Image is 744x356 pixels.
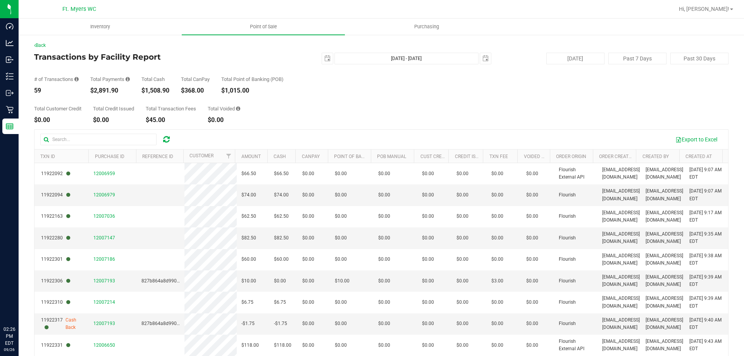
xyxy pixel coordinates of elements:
a: Inventory [19,19,182,35]
span: Point of Sale [239,23,288,30]
div: Total CanPay [181,77,210,82]
span: $0.00 [491,342,503,349]
span: [DATE] 9:39 AM EDT [689,295,723,310]
inline-svg: Analytics [6,39,14,47]
span: $0.00 [335,320,347,327]
span: $0.00 [378,234,390,242]
a: Order Origin [556,154,586,159]
span: [EMAIL_ADDRESS][DOMAIN_NAME] [646,273,683,288]
div: Total Transaction Fees [146,106,196,111]
span: [EMAIL_ADDRESS][DOMAIN_NAME] [602,209,640,224]
span: [DATE] 9:38 AM EDT [689,252,723,267]
span: $0.00 [335,342,347,349]
span: $10.00 [335,277,350,285]
div: Total Cash [141,77,169,82]
span: 827b864a8d9900930850a9ddc2d5a31f [141,278,227,284]
span: 827b864a8d9900930850a9ddc2d5a31f [141,321,227,326]
span: $6.75 [241,299,253,306]
span: [EMAIL_ADDRESS][DOMAIN_NAME] [646,252,683,267]
span: $0.00 [378,277,390,285]
span: Flourish [559,191,576,199]
span: $0.00 [302,170,314,177]
span: Flourish [559,256,576,263]
span: $0.00 [422,191,434,199]
span: $0.00 [335,170,347,177]
span: $0.00 [335,213,347,220]
span: $0.00 [274,277,286,285]
span: $0.00 [456,342,468,349]
div: Total Point of Banking (POB) [221,77,284,82]
span: $62.50 [274,213,289,220]
span: $0.00 [302,320,314,327]
span: $0.00 [456,191,468,199]
inline-svg: Dashboard [6,22,14,30]
a: Purchasing [345,19,508,35]
span: $0.00 [302,277,314,285]
span: [EMAIL_ADDRESS][DOMAIN_NAME] [646,166,683,181]
span: 11922306 [41,277,70,285]
a: Order Created By [599,154,641,159]
span: $0.00 [526,234,538,242]
span: $0.00 [378,191,390,199]
span: [DATE] 9:43 AM EDT [689,338,723,353]
span: select [480,53,491,64]
span: [DATE] 9:35 AM EDT [689,230,723,245]
a: Point of Sale [182,19,345,35]
span: $0.00 [526,320,538,327]
inline-svg: Outbound [6,89,14,97]
div: $368.00 [181,88,210,94]
span: $0.00 [456,213,468,220]
span: [EMAIL_ADDRESS][DOMAIN_NAME] [602,273,640,288]
span: Ft. Myers WC [62,6,96,12]
span: $0.00 [526,342,538,349]
span: $0.00 [302,342,314,349]
div: $2,891.90 [90,88,130,94]
span: [DATE] 9:07 AM EDT [689,187,723,202]
span: $0.00 [491,234,503,242]
span: 11922094 [41,191,70,199]
span: 11922163 [41,213,70,220]
div: $0.00 [93,117,134,123]
a: Reference ID [142,154,173,159]
span: $0.00 [526,277,538,285]
span: [EMAIL_ADDRESS][DOMAIN_NAME] [602,230,640,245]
span: [EMAIL_ADDRESS][DOMAIN_NAME] [602,338,640,353]
span: Flourish [559,213,576,220]
i: Count of all successful payment transactions, possibly including voids, refunds, and cash-back fr... [74,77,79,82]
span: $0.00 [491,170,503,177]
span: $60.00 [241,256,256,263]
span: 12007193 [93,278,115,284]
span: $0.00 [456,170,468,177]
span: [EMAIL_ADDRESS][DOMAIN_NAME] [646,338,683,353]
span: [EMAIL_ADDRESS][DOMAIN_NAME] [602,187,640,202]
a: Created At [685,154,712,159]
a: Created By [642,154,669,159]
span: Flourish [559,320,576,327]
div: $45.00 [146,117,196,123]
span: $0.00 [335,256,347,263]
inline-svg: Inventory [6,72,14,80]
a: Cust Credit [420,154,449,159]
span: [EMAIL_ADDRESS][DOMAIN_NAME] [602,316,640,331]
inline-svg: Inbound [6,56,14,64]
span: 11922317 [41,316,65,331]
div: # of Transactions [34,77,79,82]
span: Flourish [559,299,576,306]
span: $0.00 [456,256,468,263]
span: [DATE] 9:40 AM EDT [689,316,723,331]
a: Customer [189,153,214,158]
span: [EMAIL_ADDRESS][DOMAIN_NAME] [602,252,640,267]
a: Amount [241,154,261,159]
div: $0.00 [208,117,240,123]
a: POB Manual [377,154,406,159]
div: Total Voided [208,106,240,111]
p: 02:26 PM EDT [3,326,15,347]
span: $0.00 [422,277,434,285]
span: select [322,53,333,64]
span: [EMAIL_ADDRESS][DOMAIN_NAME] [646,295,683,310]
span: $0.00 [302,213,314,220]
span: $62.50 [241,213,256,220]
a: Point of Banking (POB) [334,154,389,159]
span: $0.00 [302,256,314,263]
span: $0.00 [302,299,314,306]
